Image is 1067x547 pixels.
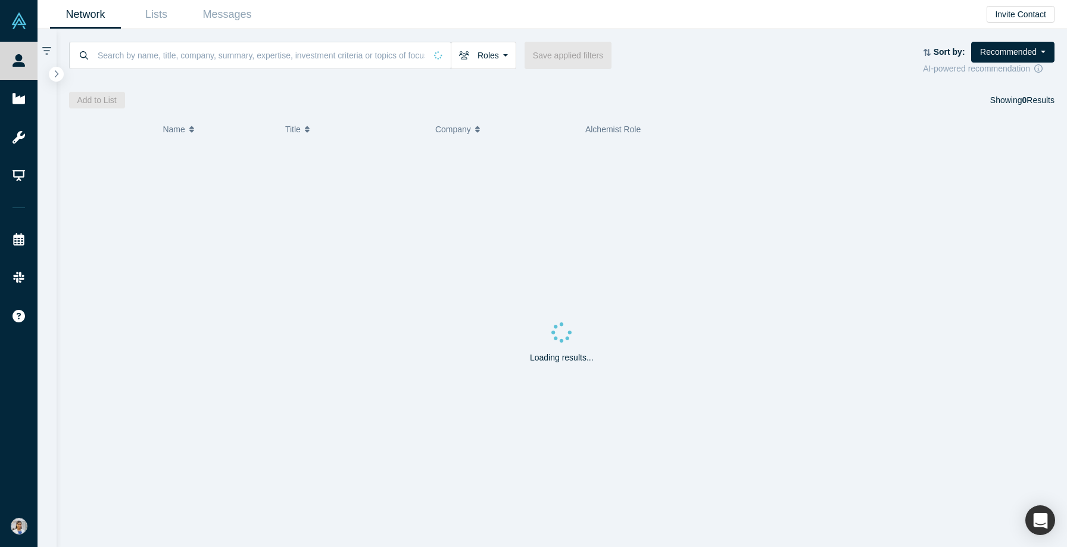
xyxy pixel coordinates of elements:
button: Add to List [69,92,125,108]
img: Anandini Chawla's Account [11,518,27,534]
p: Loading results... [530,352,594,364]
button: Title [285,117,423,142]
a: Lists [121,1,192,29]
button: Name [163,117,273,142]
strong: Sort by: [934,47,965,57]
button: Roles [451,42,516,69]
span: Name [163,117,185,142]
div: Showing [990,92,1054,108]
span: Results [1022,95,1054,105]
input: Search by name, title, company, summary, expertise, investment criteria or topics of focus [96,41,426,69]
span: Company [435,117,471,142]
button: Company [435,117,573,142]
button: Invite Contact [987,6,1054,23]
strong: 0 [1022,95,1027,105]
a: Network [50,1,121,29]
button: Recommended [971,42,1054,63]
div: AI-powered recommendation [923,63,1054,75]
a: Messages [192,1,263,29]
button: Save applied filters [525,42,612,69]
img: Alchemist Vault Logo [11,13,27,29]
span: Alchemist Role [585,125,641,134]
span: Title [285,117,301,142]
